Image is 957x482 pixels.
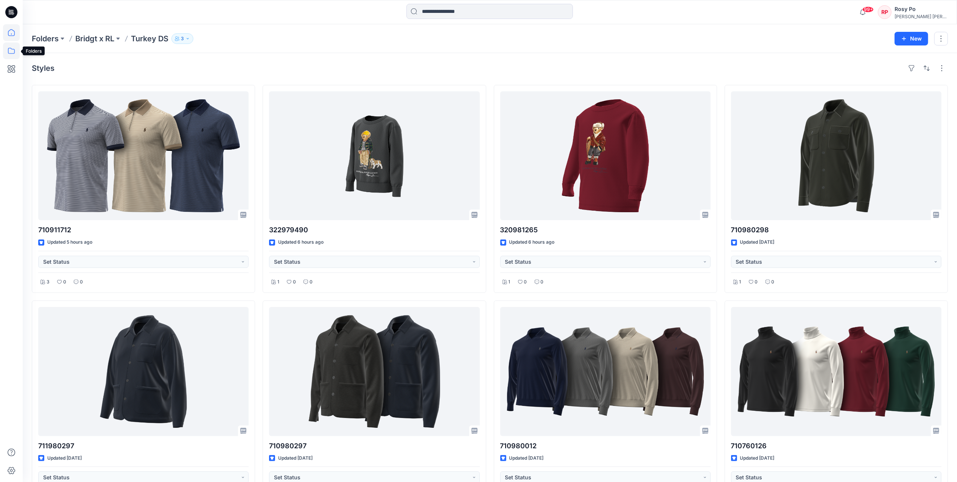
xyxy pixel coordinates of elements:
p: 1 [277,278,279,286]
p: Updated [DATE] [278,454,313,462]
a: 710980012 [500,307,711,436]
div: [PERSON_NAME] [PERSON_NAME] [895,14,948,19]
div: RP [878,5,892,19]
p: 0 [524,278,527,286]
p: 0 [541,278,544,286]
p: 1 [739,278,741,286]
p: Updated [DATE] [740,238,775,246]
a: 320981265 [500,91,711,220]
a: 322979490 [269,91,479,220]
p: 0 [310,278,313,286]
a: 710911712 [38,91,249,220]
p: 0 [772,278,775,286]
p: 1 [509,278,510,286]
p: 710980012 [500,441,711,451]
h4: Styles [32,64,54,73]
p: 0 [293,278,296,286]
p: 3 [181,34,184,43]
a: 710980298 [731,91,941,220]
p: Turkey DS [131,33,168,44]
p: Updated [DATE] [740,454,775,462]
p: 711980297 [38,441,249,451]
p: 710980298 [731,225,941,235]
p: 0 [755,278,758,286]
a: 711980297 [38,307,249,436]
p: 0 [63,278,66,286]
p: Updated 6 hours ago [278,238,324,246]
p: Updated [DATE] [47,454,82,462]
p: 322979490 [269,225,479,235]
p: 710980297 [269,441,479,451]
p: 0 [80,278,83,286]
p: Updated [DATE] [509,454,544,462]
div: Rosy Po [895,5,948,14]
p: Updated 5 hours ago [47,238,92,246]
a: 710980297 [269,307,479,436]
p: 710760126 [731,441,941,451]
a: 710760126 [731,307,941,436]
span: 99+ [862,6,874,13]
p: 3 [47,278,50,286]
button: 3 [171,33,193,44]
a: Bridgt x RL [75,33,114,44]
p: 710911712 [38,225,249,235]
p: 320981265 [500,225,711,235]
button: New [895,32,928,45]
p: Updated 6 hours ago [509,238,555,246]
a: Folders [32,33,59,44]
